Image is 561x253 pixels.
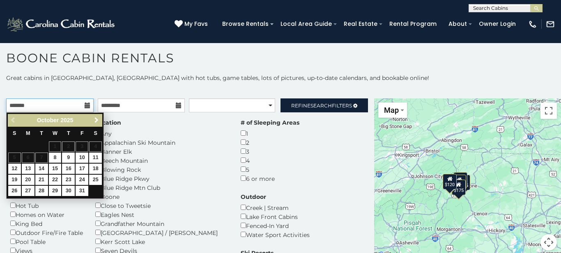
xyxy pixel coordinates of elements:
span: Map [384,106,399,114]
a: 30 [62,186,75,196]
div: Eagles Nest [95,210,228,219]
div: 5 [241,165,299,174]
a: 24 [76,175,88,185]
div: Outdoor Fire/Fire Table [10,228,83,237]
div: $175 [453,172,467,187]
div: Lake Front Cabins [241,212,310,221]
a: 16 [62,164,75,174]
div: Blowing Rock [95,165,228,174]
a: About [444,18,471,30]
img: phone-regular-white.png [528,20,537,29]
span: Tuesday [40,130,43,136]
a: 14 [35,164,48,174]
span: Sunday [13,130,16,136]
div: 4 [241,156,299,165]
label: Location [95,119,121,127]
div: Appalachian Ski Mountain [95,138,228,147]
span: Monday [26,130,30,136]
a: 25 [89,175,102,185]
a: 10 [76,153,88,163]
div: Any [95,129,228,138]
div: Grandfather Mountain [95,219,228,228]
a: 15 [49,164,62,174]
div: [GEOGRAPHIC_DATA] / [PERSON_NAME] [95,228,228,237]
a: 19 [8,175,21,185]
button: Toggle fullscreen view [540,103,557,119]
div: Boone [95,192,228,201]
div: Pool Table [10,237,83,246]
a: 20 [22,175,34,185]
span: Next [93,117,100,123]
div: $140 [452,174,466,190]
a: RefineSearchFilters [280,98,368,112]
a: 22 [49,175,62,185]
span: October [37,117,59,123]
div: Blue Ridge Pkwy [95,174,228,183]
a: My Favs [175,20,210,29]
a: Real Estate [340,18,382,30]
a: 23 [62,175,75,185]
a: 21 [35,175,48,185]
span: My Favs [184,20,208,28]
a: Owner Login [475,18,520,30]
a: Local Area Guide [276,18,336,30]
div: $120 [443,173,457,189]
div: Hot Tub [10,201,83,210]
a: Rental Program [385,18,441,30]
div: $175 [452,179,466,195]
div: Fenced-In Yard [241,221,310,230]
span: Search [310,103,332,109]
div: Water Sport Activities [241,230,310,239]
a: 17 [76,164,88,174]
div: 1 [241,129,299,138]
div: Close to Tweetsie [95,201,228,210]
a: 27 [22,186,34,196]
button: Change map style [378,103,407,118]
a: 9 [62,153,75,163]
label: Outdoor [241,193,266,201]
a: 29 [49,186,62,196]
div: Beech Mountain [95,156,228,165]
a: Browse Rentals [218,18,273,30]
a: 12 [8,164,21,174]
div: 2 [241,138,299,147]
a: 18 [89,164,102,174]
a: 8 [49,153,62,163]
span: 2025 [60,117,73,123]
a: 28 [35,186,48,196]
button: Map camera controls [540,234,557,251]
img: mail-regular-white.png [546,20,555,29]
div: King Bed [10,219,83,228]
span: Wednesday [53,130,57,136]
span: Saturday [94,130,97,136]
div: Homes on Water [10,210,83,219]
label: # of Sleeping Areas [241,119,299,127]
div: 6 or more [241,174,299,183]
a: 31 [76,186,88,196]
a: 26 [8,186,21,196]
div: Banner Elk [95,147,228,156]
a: 11 [89,153,102,163]
div: 3 [241,147,299,156]
a: Next [91,115,101,125]
span: Thursday [67,130,70,136]
span: Friday [80,130,84,136]
img: White-1-2.png [6,16,117,32]
span: Refine Filters [291,103,352,109]
div: Blue Ridge Mtn Club [95,183,228,192]
div: Kerr Scott Lake [95,237,228,246]
div: Creek | Stream [241,203,310,212]
a: 13 [22,164,34,174]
